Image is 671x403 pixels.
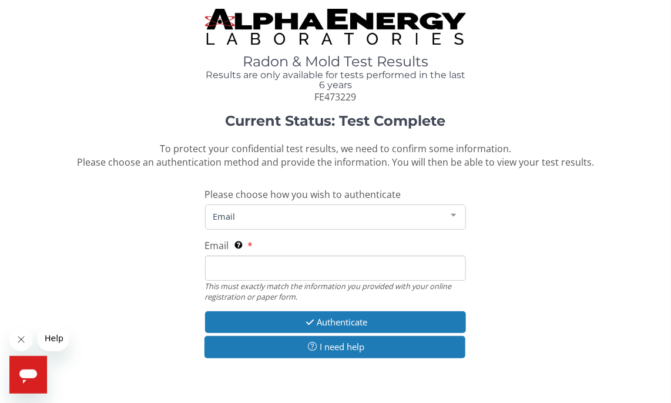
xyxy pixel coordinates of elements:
[210,210,442,223] span: Email
[77,142,594,169] span: To protect your confidential test results, we need to confirm some information. Please choose an ...
[205,54,467,69] h1: Radon & Mold Test Results
[38,325,69,351] iframe: Message from company
[205,9,467,45] img: TightCrop.jpg
[205,281,467,303] div: This must exactly match the information you provided with your online registration or paper form.
[205,188,401,201] span: Please choose how you wish to authenticate
[314,90,356,103] span: FE473229
[9,356,47,394] iframe: Button to launch messaging window
[9,328,33,351] iframe: Close message
[205,70,467,90] h4: Results are only available for tests performed in the last 6 years
[205,311,467,333] button: Authenticate
[205,239,229,252] span: Email
[225,112,445,129] strong: Current Status: Test Complete
[204,336,466,358] button: I need help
